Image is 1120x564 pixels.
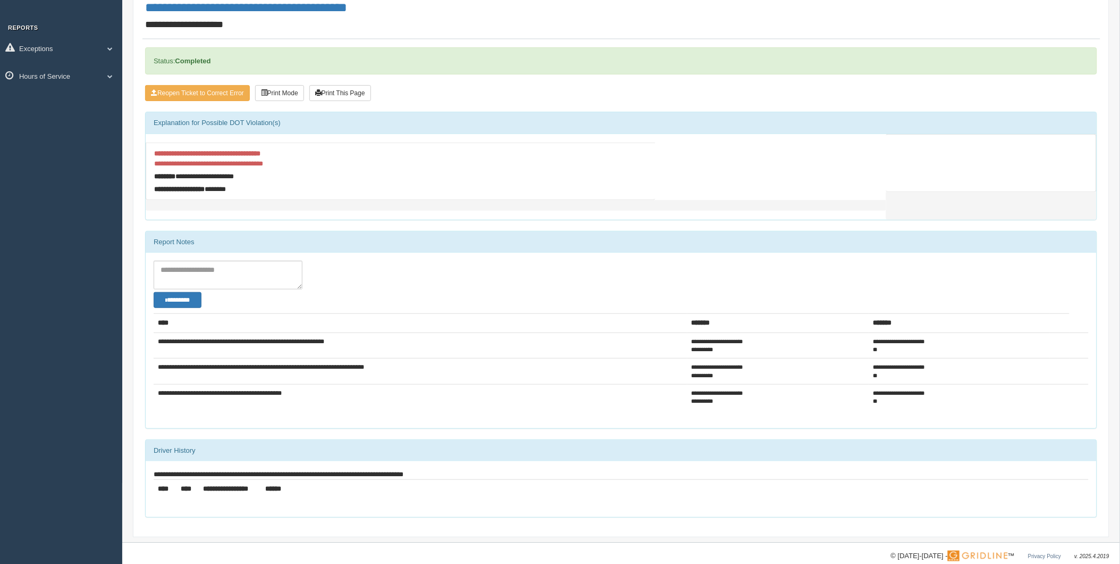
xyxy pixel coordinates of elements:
[1075,553,1109,559] span: v. 2025.4.2019
[891,551,1109,562] div: © [DATE]-[DATE] - ™
[255,85,304,101] button: Print Mode
[309,85,371,101] button: Print This Page
[1028,553,1061,559] a: Privacy Policy
[146,440,1097,461] div: Driver History
[154,292,201,308] button: Change Filter Options
[146,231,1097,253] div: Report Notes
[948,551,1008,561] img: Gridline
[145,47,1097,74] div: Status:
[175,57,210,65] strong: Completed
[145,85,250,101] button: Reopen Ticket
[146,112,1097,134] div: Explanation for Possible DOT Violation(s)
